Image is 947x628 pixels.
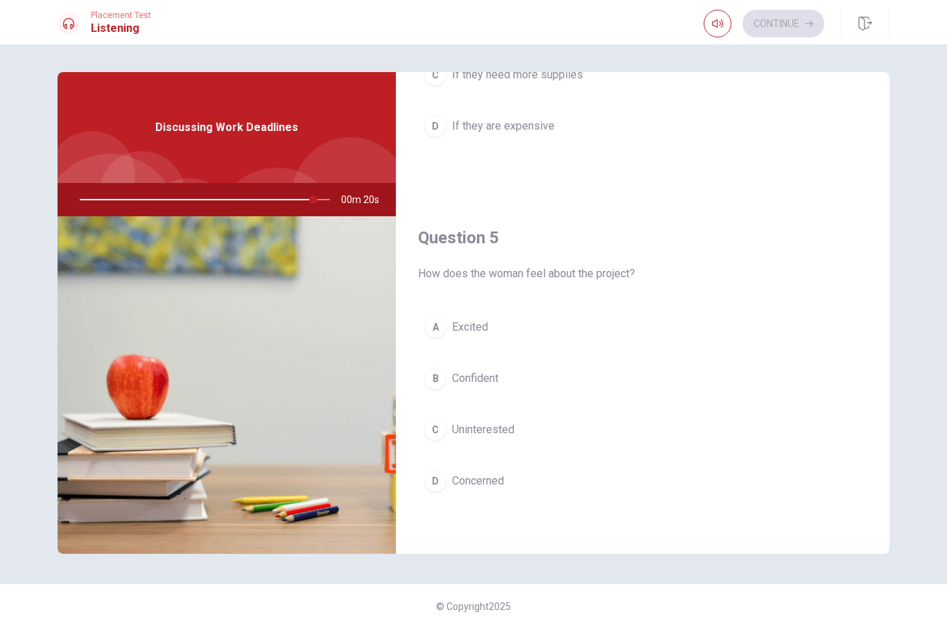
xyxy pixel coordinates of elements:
span: © Copyright 2025 [436,601,511,612]
div: D [424,470,446,492]
button: DConcerned [418,464,867,498]
h4: Question 5 [418,227,867,249]
span: Concerned [452,473,504,489]
button: CUninterested [418,412,867,447]
button: AExcited [418,310,867,344]
span: If they are expensive [452,118,555,134]
span: Uninterested [452,421,514,438]
div: B [424,367,446,390]
div: D [424,115,446,137]
div: A [424,316,446,338]
span: Confident [452,370,498,387]
span: How does the woman feel about the project? [418,265,867,282]
button: CIf they need more supplies [418,58,867,92]
div: C [424,64,446,86]
img: Discussing Work Deadlines [58,216,396,554]
span: If they need more supplies [452,67,583,83]
span: Excited [452,319,488,335]
button: DIf they are expensive [418,109,867,143]
button: BConfident [418,361,867,396]
h1: Listening [91,20,151,37]
div: C [424,419,446,441]
span: 00m 20s [341,183,390,216]
span: Discussing Work Deadlines [155,119,298,136]
span: Placement Test [91,10,151,20]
